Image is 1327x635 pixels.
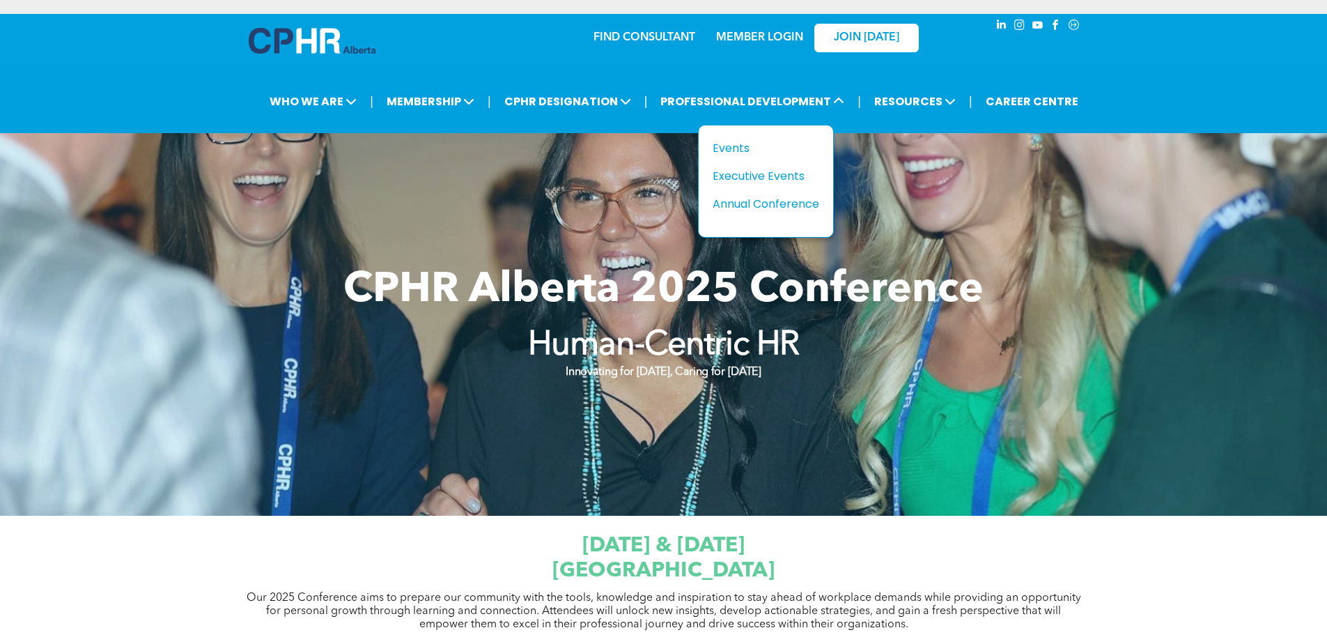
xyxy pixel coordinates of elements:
li: | [488,87,491,116]
li: | [370,87,373,116]
span: CPHR DESIGNATION [500,89,635,114]
div: Annual Conference [713,195,809,213]
a: CAREER CENTRE [981,89,1082,114]
a: JOIN [DATE] [814,24,919,52]
strong: Human-Centric HR [528,329,800,362]
a: linkedin [994,17,1009,36]
span: RESOURCES [870,89,960,114]
a: youtube [1030,17,1046,36]
a: FIND CONSULTANT [593,32,695,43]
span: PROFESSIONAL DEVELOPMENT [656,89,848,114]
a: Events [713,139,819,157]
span: MEMBERSHIP [382,89,479,114]
li: | [969,87,972,116]
span: Our 2025 Conference aims to prepare our community with the tools, knowledge and inspiration to st... [247,592,1081,630]
a: instagram [1012,17,1027,36]
a: MEMBER LOGIN [716,32,803,43]
a: facebook [1048,17,1064,36]
span: JOIN [DATE] [834,31,899,45]
span: WHO WE ARE [265,89,361,114]
span: [GEOGRAPHIC_DATA] [552,560,775,581]
li: | [857,87,861,116]
img: A blue and white logo for cp alberta [249,28,375,54]
strong: Innovating for [DATE], Caring for [DATE] [566,367,761,378]
a: Annual Conference [713,195,819,213]
div: Executive Events [713,167,809,185]
a: Social network [1066,17,1082,36]
a: Executive Events [713,167,819,185]
div: Events [713,139,809,157]
span: CPHR Alberta 2025 Conference [343,270,984,312]
span: [DATE] & [DATE] [582,535,745,556]
li: | [644,87,648,116]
